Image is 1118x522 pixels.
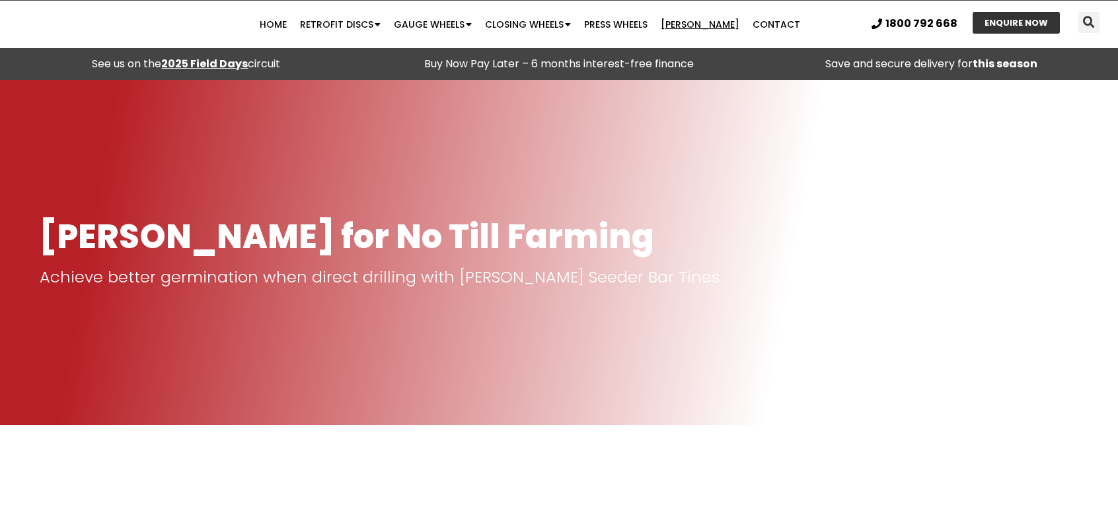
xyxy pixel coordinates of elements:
img: Ryan NT logo [40,4,172,45]
a: Closing Wheels [478,11,578,38]
div: See us on the circuit [7,55,366,73]
nav: Menu [217,11,843,38]
div: Search [1078,12,1099,33]
p: Buy Now Pay Later – 6 months interest-free finance [379,55,739,73]
a: Retrofit Discs [293,11,387,38]
a: Home [253,11,293,38]
a: Gauge Wheels [387,11,478,38]
strong: this season [973,56,1037,71]
a: Press Wheels [578,11,654,38]
h1: [PERSON_NAME] for No Till Farming [40,218,1078,255]
a: Contact [746,11,807,38]
a: ENQUIRE NOW [973,12,1060,34]
a: 1800 792 668 [872,18,957,29]
span: 1800 792 668 [885,18,957,29]
a: [PERSON_NAME] [654,11,746,38]
p: Achieve better germination when direct drilling with [PERSON_NAME] Seeder Bar Tines [40,268,1078,286]
p: Save and secure delivery for [752,55,1111,73]
a: 2025 Field Days [161,56,248,71]
span: ENQUIRE NOW [985,18,1048,27]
